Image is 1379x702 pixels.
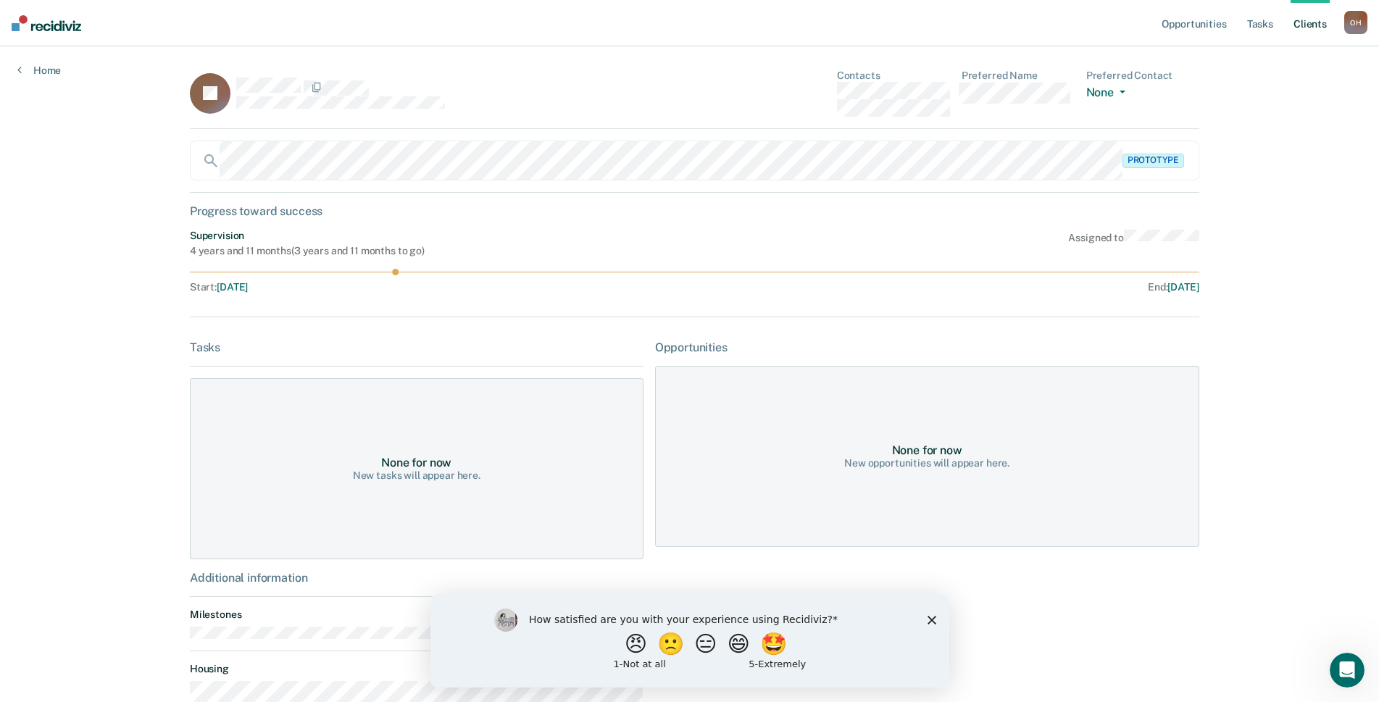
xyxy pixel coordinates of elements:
div: Supervision [190,230,425,242]
div: Tasks [190,340,643,354]
div: New tasks will appear here. [353,469,480,482]
dt: Preferred Contact [1086,70,1199,82]
div: None for now [892,443,962,457]
div: Opportunities [655,340,1199,354]
div: Progress toward success [190,204,1199,218]
div: None for now [381,456,451,469]
img: Recidiviz [12,15,81,31]
div: O H [1344,11,1367,34]
button: OH [1344,11,1367,34]
dt: Preferred Name [962,70,1075,82]
dt: Housing [190,663,643,675]
a: Home [17,64,61,77]
dt: Milestones [190,609,643,621]
span: [DATE] [1167,281,1199,293]
div: New opportunities will appear here. [844,457,1009,469]
div: End : [701,281,1199,293]
iframe: Intercom live chat [1330,653,1365,688]
span: [DATE] [217,281,248,293]
div: 4 years and 11 months ( 3 years and 11 months to go ) [190,245,425,257]
dt: Contacts [837,70,950,82]
div: Assigned to [1068,230,1199,257]
div: Start : [190,281,695,293]
button: None [1086,85,1131,102]
iframe: Survey by Kim from Recidiviz [430,594,949,688]
div: Additional information [190,571,643,585]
